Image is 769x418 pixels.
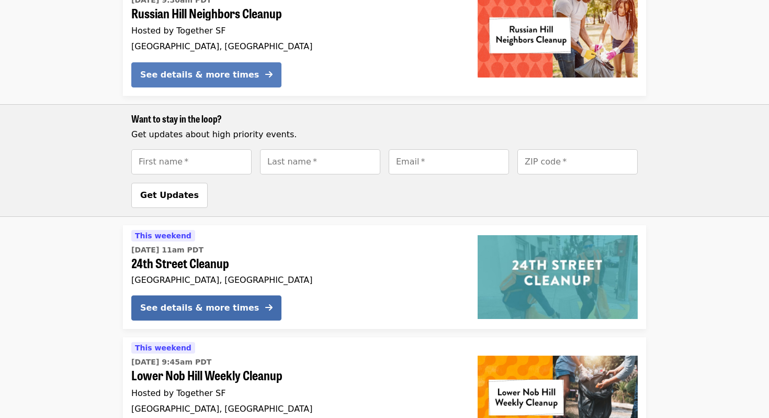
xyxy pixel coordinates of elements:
[131,149,252,174] input: [object Object]
[131,183,208,208] button: Get Updates
[135,232,191,240] span: This weekend
[131,275,461,285] div: [GEOGRAPHIC_DATA], [GEOGRAPHIC_DATA]
[265,70,273,80] i: arrow-right icon
[131,388,225,398] span: Hosted by Together SF
[135,344,191,352] span: This weekend
[140,69,259,81] div: See details & more times
[131,256,461,271] span: 24th Street Cleanup
[140,302,259,314] div: See details & more times
[389,149,509,174] input: [object Object]
[478,235,638,319] img: 24th Street Cleanup organized by SF Public Works
[131,26,225,36] span: Hosted by Together SF
[123,225,646,329] a: See details for "24th Street Cleanup"
[517,149,638,174] input: [object Object]
[131,129,297,139] span: Get updates about high priority events.
[131,404,461,414] div: [GEOGRAPHIC_DATA], [GEOGRAPHIC_DATA]
[131,295,281,321] button: See details & more times
[131,41,461,51] div: [GEOGRAPHIC_DATA], [GEOGRAPHIC_DATA]
[265,303,273,313] i: arrow-right icon
[131,368,461,383] span: Lower Nob Hill Weekly Cleanup
[131,112,222,125] span: Want to stay in the loop?
[131,6,461,21] span: Russian Hill Neighbors Cleanup
[131,357,211,368] time: [DATE] 9:45am PDT
[131,62,281,87] button: See details & more times
[260,149,380,174] input: [object Object]
[131,245,203,256] time: [DATE] 11am PDT
[140,190,199,200] span: Get Updates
